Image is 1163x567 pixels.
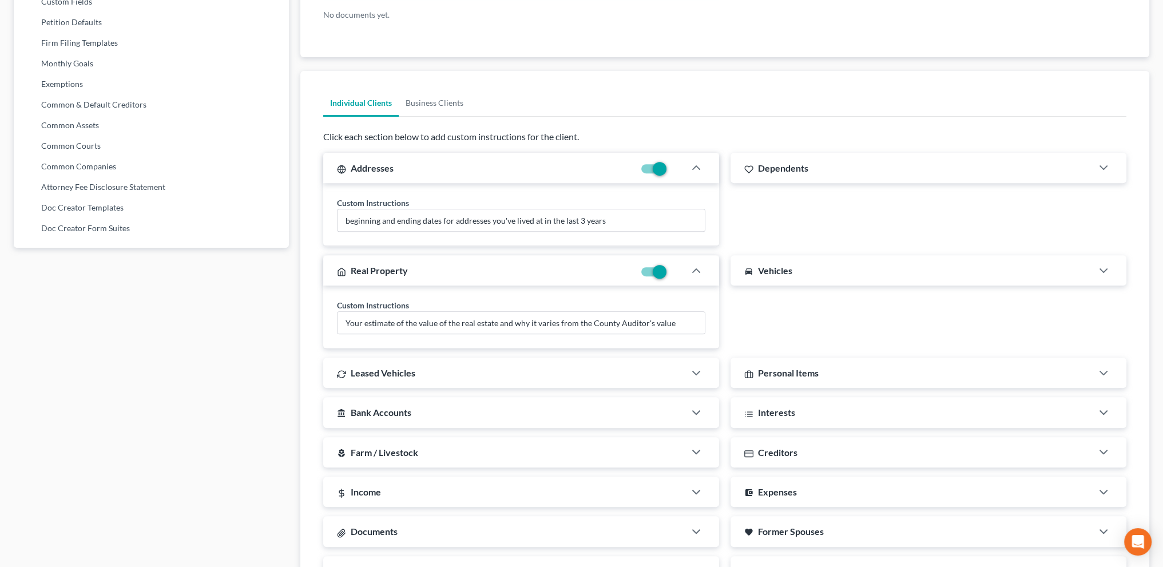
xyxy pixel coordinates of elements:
[337,449,346,458] i: local_florist
[14,74,289,94] a: Exemptions
[14,156,289,177] a: Common Companies
[758,367,819,378] span: Personal Items
[351,526,398,537] span: Documents
[758,407,795,418] span: Interests
[14,12,289,33] a: Petition Defaults
[351,407,411,418] span: Bank Accounts
[351,486,381,497] span: Income
[337,409,346,418] i: account_balance
[351,162,394,173] span: Addresses
[14,33,289,53] a: Firm Filing Templates
[337,299,409,311] label: Custom Instructions
[14,136,289,156] a: Common Courts
[758,162,808,173] span: Dependents
[14,218,289,239] a: Doc Creator Form Suites
[399,89,470,117] a: Business Clients
[351,447,418,458] span: Farm / Livestock
[14,94,289,115] a: Common & Default Creditors
[323,130,1126,144] p: Click each section below to add custom instructions for the client.
[14,197,289,218] a: Doc Creator Templates
[351,367,415,378] span: Leased Vehicles
[338,312,705,334] input: Enter instruction...
[744,488,753,497] i: account_balance_wallet
[744,528,753,537] i: favorite
[1124,528,1152,556] div: Open Intercom Messenger
[758,486,797,497] span: Expenses
[14,115,289,136] a: Common Assets
[323,9,719,21] p: No documents yet.
[337,197,409,209] label: Custom Instructions
[14,177,289,197] a: Attorney Fee Disclosure Statement
[758,526,824,537] span: Former Spouses
[338,209,705,231] input: Enter instruction...
[758,265,792,276] span: Vehicles
[744,267,753,276] i: directions_car
[14,53,289,74] a: Monthly Goals
[758,447,797,458] span: Creditors
[351,265,408,276] span: Real Property
[323,89,399,117] a: Individual Clients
